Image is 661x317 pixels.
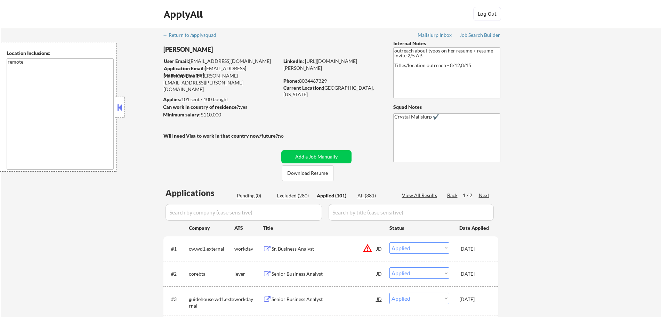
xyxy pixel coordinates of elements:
[163,33,223,38] div: ← Return to /applysquad
[164,58,279,65] div: [EMAIL_ADDRESS][DOMAIN_NAME]
[283,85,323,91] strong: Current Location:
[272,270,377,277] div: Senior Business Analyst
[171,296,183,303] div: #3
[234,245,263,252] div: workday
[237,192,272,199] div: Pending (0)
[164,8,205,20] div: ApplyAll
[473,7,501,21] button: Log Out
[459,270,490,277] div: [DATE]
[272,245,377,252] div: Sr. Business Analyst
[164,58,189,64] strong: User Email:
[234,225,263,231] div: ATS
[459,245,490,252] div: [DATE]
[389,221,449,234] div: Status
[163,104,277,111] div: yes
[263,225,383,231] div: Title
[189,245,234,252] div: cw.wd1.external
[329,204,494,221] input: Search by title (case sensitive)
[283,84,382,98] div: [GEOGRAPHIC_DATA], [US_STATE]
[283,58,357,71] a: [URL][DOMAIN_NAME][PERSON_NAME]
[393,40,500,47] div: Internal Notes
[281,150,352,163] button: Add a Job Manually
[363,243,372,253] button: warning_amber
[357,192,392,199] div: All (381)
[376,242,383,255] div: JD
[163,45,306,54] div: [PERSON_NAME]
[171,270,183,277] div: #2
[163,111,279,118] div: $110,000
[376,293,383,305] div: JD
[402,192,439,199] div: View All Results
[459,225,490,231] div: Date Applied
[272,296,377,303] div: Senior Business Analyst
[283,78,299,84] strong: Phone:
[418,32,452,39] a: Mailslurp Inbox
[163,96,181,102] strong: Applies:
[283,78,382,84] div: 8034467329
[163,104,240,110] strong: Can work in country of residence?:
[163,112,201,117] strong: Minimum salary:
[189,296,234,309] div: guidehouse.wd1.external
[460,32,500,39] a: Job Search Builder
[166,204,322,221] input: Search by company (case sensitive)
[460,33,500,38] div: Job Search Builder
[189,225,234,231] div: Company
[163,96,279,103] div: 101 sent / 100 bought
[277,192,312,199] div: Excluded (280)
[163,133,279,139] strong: Will need Visa to work in that country now/future?:
[283,58,304,64] strong: LinkedIn:
[7,50,114,57] div: Location Inclusions:
[171,245,183,252] div: #1
[163,72,279,93] div: [PERSON_NAME][EMAIL_ADDRESS][PERSON_NAME][DOMAIN_NAME]
[166,189,234,197] div: Applications
[164,65,279,79] div: [EMAIL_ADDRESS][DOMAIN_NAME]
[459,296,490,303] div: [DATE]
[479,192,490,199] div: Next
[278,132,298,139] div: no
[234,270,263,277] div: lever
[164,65,205,71] strong: Application Email:
[463,192,479,199] div: 1 / 2
[234,296,263,303] div: workday
[447,192,458,199] div: Back
[189,270,234,277] div: corebts
[418,33,452,38] div: Mailslurp Inbox
[163,73,200,79] strong: Mailslurp Email:
[282,165,333,181] button: Download Resume
[163,32,223,39] a: ← Return to /applysquad
[376,267,383,280] div: JD
[317,192,352,199] div: Applied (101)
[393,104,500,111] div: Squad Notes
